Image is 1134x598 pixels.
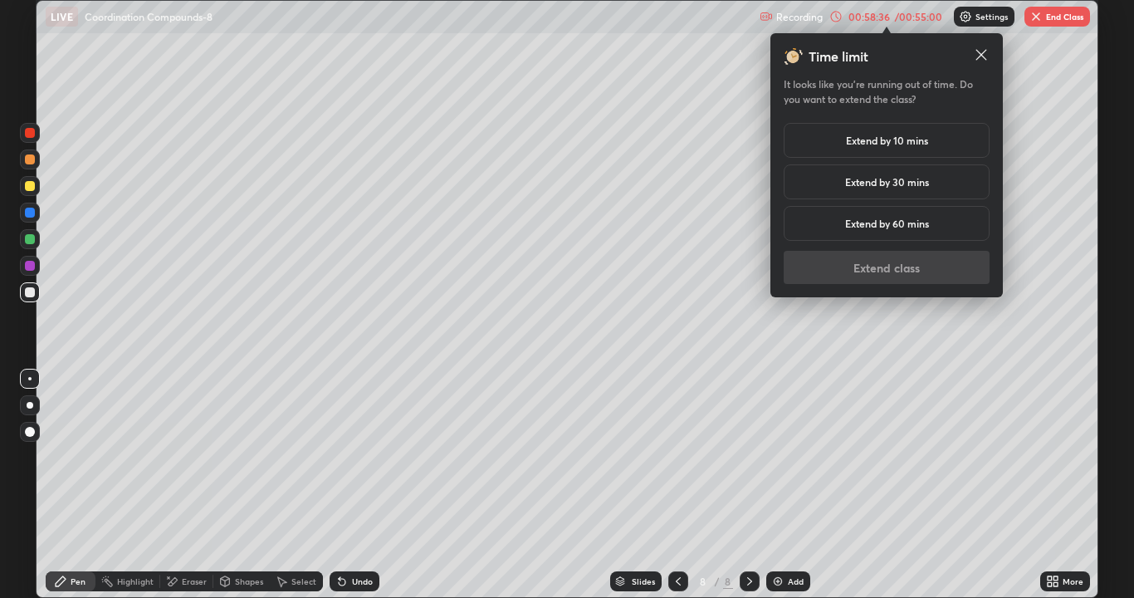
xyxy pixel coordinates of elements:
[845,216,929,231] h5: Extend by 60 mins
[1024,7,1090,27] button: End Class
[235,577,263,586] div: Shapes
[959,10,972,23] img: class-settings-icons
[846,133,928,148] h5: Extend by 10 mins
[1063,577,1083,586] div: More
[760,10,773,23] img: recording.375f2c34.svg
[695,576,711,586] div: 8
[85,10,213,23] p: Coordination Compounds-8
[1029,10,1043,23] img: end-class-cross
[182,577,207,586] div: Eraser
[846,12,892,22] div: 00:58:36
[892,12,944,22] div: / 00:55:00
[715,576,720,586] div: /
[117,577,154,586] div: Highlight
[776,11,823,23] p: Recording
[291,577,316,586] div: Select
[788,577,804,586] div: Add
[723,574,733,589] div: 8
[845,174,929,189] h5: Extend by 30 mins
[771,575,785,588] img: add-slide-button
[51,10,73,23] p: LIVE
[352,577,373,586] div: Undo
[975,12,1008,21] p: Settings
[809,47,868,66] h3: Time limit
[632,577,655,586] div: Slides
[71,577,86,586] div: Pen
[784,76,990,106] h5: It looks like you’re running out of time. Do you want to extend the class?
